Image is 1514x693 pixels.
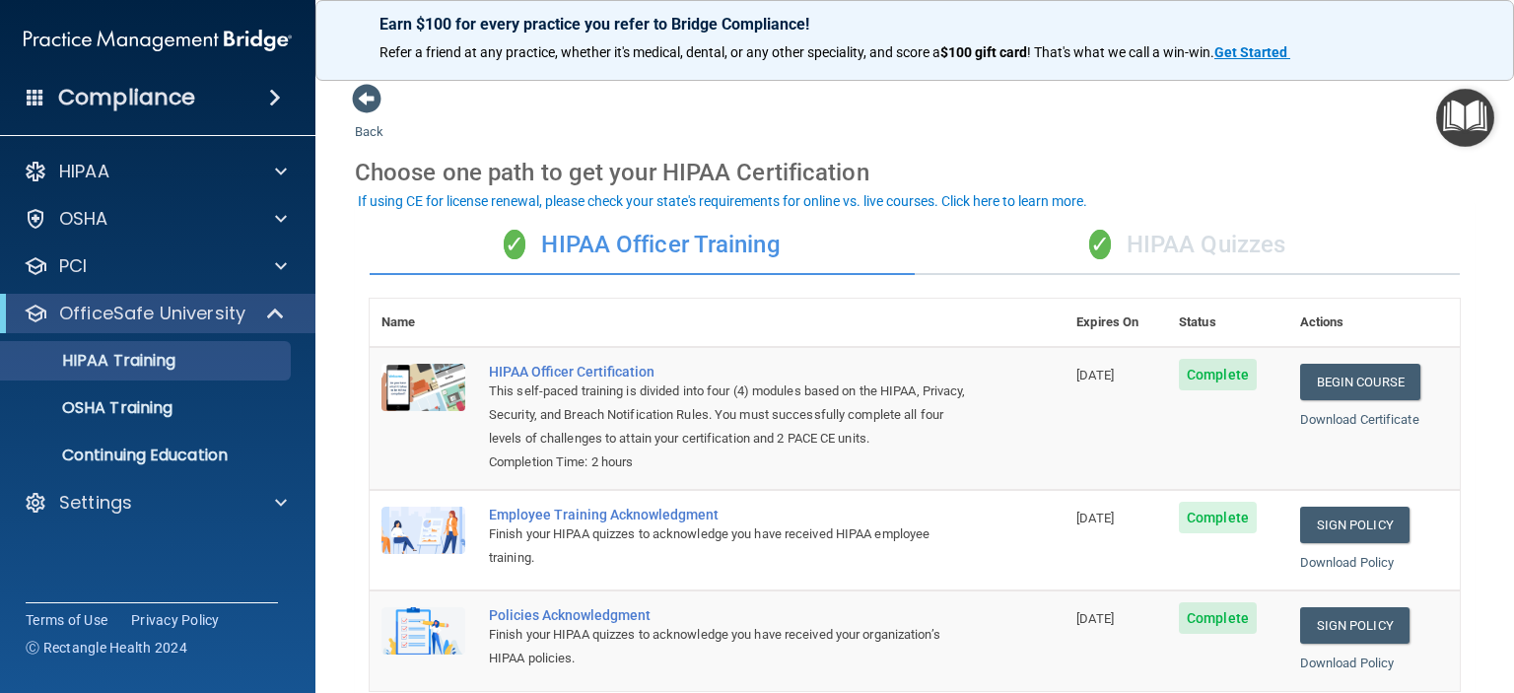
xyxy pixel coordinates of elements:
[1436,89,1494,147] button: Open Resource Center
[489,607,966,623] div: Policies Acknowledgment
[24,160,287,183] a: HIPAA
[59,160,109,183] p: HIPAA
[13,446,282,465] p: Continuing Education
[1179,502,1257,533] span: Complete
[1214,44,1290,60] a: Get Started
[1300,656,1395,670] a: Download Policy
[504,230,525,259] span: ✓
[1089,230,1111,259] span: ✓
[24,21,292,60] img: PMB logo
[24,207,287,231] a: OSHA
[940,44,1027,60] strong: $100 gift card
[26,638,187,658] span: Ⓒ Rectangle Health 2024
[59,302,245,325] p: OfficeSafe University
[370,216,915,275] div: HIPAA Officer Training
[915,216,1460,275] div: HIPAA Quizzes
[1179,359,1257,390] span: Complete
[1300,507,1410,543] a: Sign Policy
[489,623,966,670] div: Finish your HIPAA quizzes to acknowledge you have received your organization’s HIPAA policies.
[1300,412,1419,427] a: Download Certificate
[59,491,132,515] p: Settings
[1167,299,1288,347] th: Status
[489,450,966,474] div: Completion Time: 2 hours
[355,101,383,139] a: Back
[26,610,107,630] a: Terms of Use
[1179,602,1257,634] span: Complete
[1214,44,1287,60] strong: Get Started
[1300,364,1420,400] a: Begin Course
[489,380,966,450] div: This self-paced training is divided into four (4) modules based on the HIPAA, Privacy, Security, ...
[370,299,477,347] th: Name
[59,254,87,278] p: PCI
[489,522,966,570] div: Finish your HIPAA quizzes to acknowledge you have received HIPAA employee training.
[379,15,1450,34] p: Earn $100 for every practice you refer to Bridge Compliance!
[24,302,286,325] a: OfficeSafe University
[13,351,175,371] p: HIPAA Training
[355,144,1475,201] div: Choose one path to get your HIPAA Certification
[131,610,220,630] a: Privacy Policy
[1027,44,1214,60] span: ! That's what we call a win-win.
[489,364,966,380] a: HIPAA Officer Certification
[1076,368,1114,382] span: [DATE]
[1288,299,1460,347] th: Actions
[24,254,287,278] a: PCI
[1300,607,1410,644] a: Sign Policy
[1300,555,1395,570] a: Download Policy
[355,191,1090,211] button: If using CE for license renewal, please check your state's requirements for online vs. live cours...
[58,84,195,111] h4: Compliance
[1065,299,1167,347] th: Expires On
[358,194,1087,208] div: If using CE for license renewal, please check your state's requirements for online vs. live cours...
[59,207,108,231] p: OSHA
[13,398,172,418] p: OSHA Training
[379,44,940,60] span: Refer a friend at any practice, whether it's medical, dental, or any other speciality, and score a
[489,507,966,522] div: Employee Training Acknowledgment
[1076,611,1114,626] span: [DATE]
[24,491,287,515] a: Settings
[1076,511,1114,525] span: [DATE]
